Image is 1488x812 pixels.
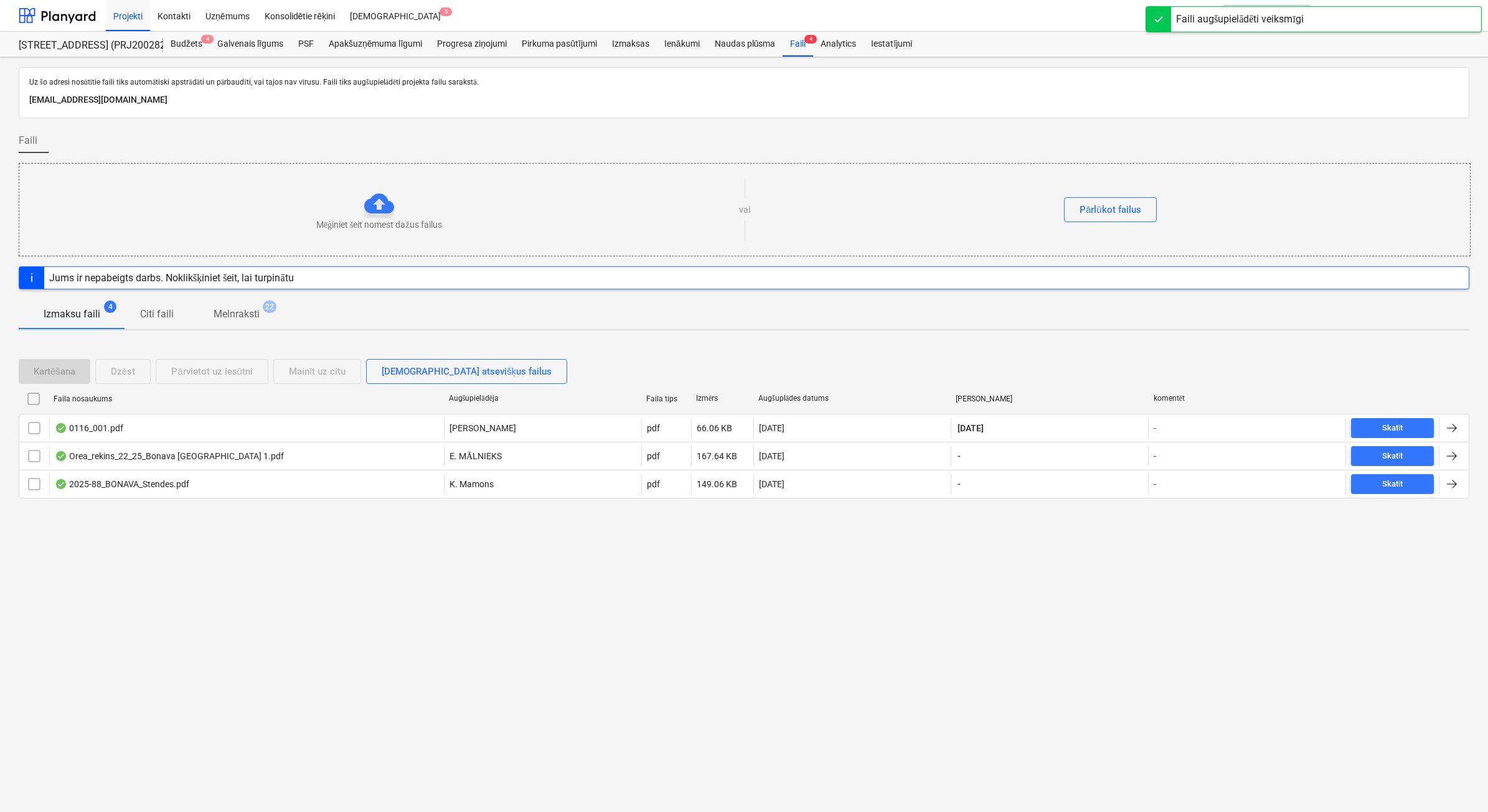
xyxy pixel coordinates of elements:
a: Izmaksas [605,32,657,57]
button: Pārlūkot failus [1064,197,1157,222]
span: Faili [19,133,37,148]
div: Augšuplādes datums [758,394,946,403]
p: K. Mamons [450,478,494,490]
button: Skatīt [1351,446,1434,466]
span: 4 [201,35,214,44]
button: Skatīt [1351,418,1434,438]
div: 149.06 KB [697,479,737,489]
iframe: Chat Widget [1426,752,1488,812]
p: Citi faili [140,307,174,322]
div: Skatīt [1382,421,1403,436]
p: Izmaksu faili [44,307,100,322]
p: Uz šo adresi nosūtītie faili tiks automātiski apstrādāti un pārbaudīti, vai tajos nav vīrusu. Fai... [29,78,1459,88]
a: Progresa ziņojumi [430,32,514,57]
div: Skatīt [1382,477,1403,492]
div: Pārlūkot failus [1080,202,1141,218]
div: Budžets [163,32,210,57]
div: [STREET_ADDRESS] (PRJ2002826) 2601978 [19,39,148,52]
div: OCR pabeigts [55,479,67,489]
div: - [1154,423,1156,433]
div: 66.06 KB [697,423,732,433]
div: [DEMOGRAPHIC_DATA] atsevišķus failus [382,363,552,380]
div: [DATE] [759,423,784,433]
span: 5 [440,7,452,16]
p: E. MĀLNIEKS [450,450,502,462]
p: [EMAIL_ADDRESS][DOMAIN_NAME] [29,93,1459,108]
p: Melnraksti [214,307,260,322]
div: pdf [647,423,660,433]
div: OCR pabeigts [55,451,67,461]
div: 167.64 KB [697,451,737,461]
div: 2025-88_BONAVA_Stendes.pdf [55,479,189,489]
span: - [956,478,962,490]
div: OCR pabeigts [55,423,67,433]
div: pdf [647,451,660,461]
div: - [1154,479,1156,489]
a: Ienākumi [657,32,707,57]
div: Jums ir nepabeigts darbs. Noklikšķiniet šeit, lai turpinātu [49,272,294,284]
div: [DATE] [759,451,784,461]
div: Augšupielādēja [449,394,636,403]
a: Iestatījumi [864,32,920,57]
span: 4 [804,35,817,44]
a: Apakšuzņēmuma līgumi [321,32,430,57]
button: Skatīt [1351,474,1434,494]
div: pdf [647,479,660,489]
div: Faila tips [646,394,686,403]
span: 22 [263,301,276,313]
span: [DATE] [956,422,985,434]
p: Mēģiniet šeit nomest dažus failus [316,218,442,231]
button: [DEMOGRAPHIC_DATA] atsevišķus failus [366,359,567,384]
div: [DATE] [759,479,784,489]
div: 0116_001.pdf [55,423,123,433]
div: Faili augšupielādēti veiksmīgi [1176,12,1304,27]
p: vai [739,203,751,216]
div: komentēt [1154,394,1341,403]
a: Analytics [813,32,864,57]
span: 4 [104,301,116,313]
a: Budžets4 [163,32,210,57]
a: PSF [291,32,321,57]
a: Pirkuma pasūtījumi [514,32,605,57]
p: [PERSON_NAME] [450,422,516,434]
div: Mēģiniet šeit nomest dažus failusvaiPārlūkot failus [19,163,1471,256]
div: Skatīt [1382,449,1403,464]
span: - [956,450,962,462]
a: Galvenais līgums [210,32,291,57]
div: Orea_rekins_22_25_Bonava [GEOGRAPHIC_DATA] 1.pdf [55,451,284,461]
div: [PERSON_NAME] [956,394,1143,403]
div: Faila nosaukums [54,394,439,403]
a: Faili4 [783,32,813,57]
div: Faili [783,32,813,57]
div: - [1154,451,1156,461]
div: Izmērs [696,394,748,403]
a: Naudas plūsma [707,32,783,57]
